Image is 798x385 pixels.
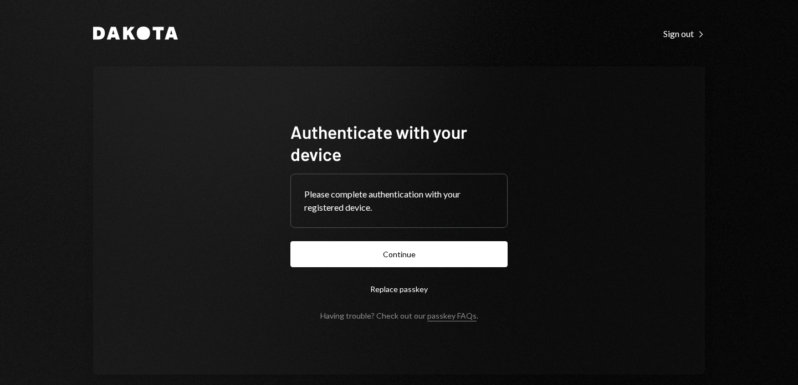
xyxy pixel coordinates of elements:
[320,311,478,320] div: Having trouble? Check out our .
[663,27,705,39] a: Sign out
[290,276,508,302] button: Replace passkey
[290,121,508,165] h1: Authenticate with your device
[663,28,705,39] div: Sign out
[290,241,508,267] button: Continue
[427,311,477,321] a: passkey FAQs
[304,188,494,214] div: Please complete authentication with your registered device.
